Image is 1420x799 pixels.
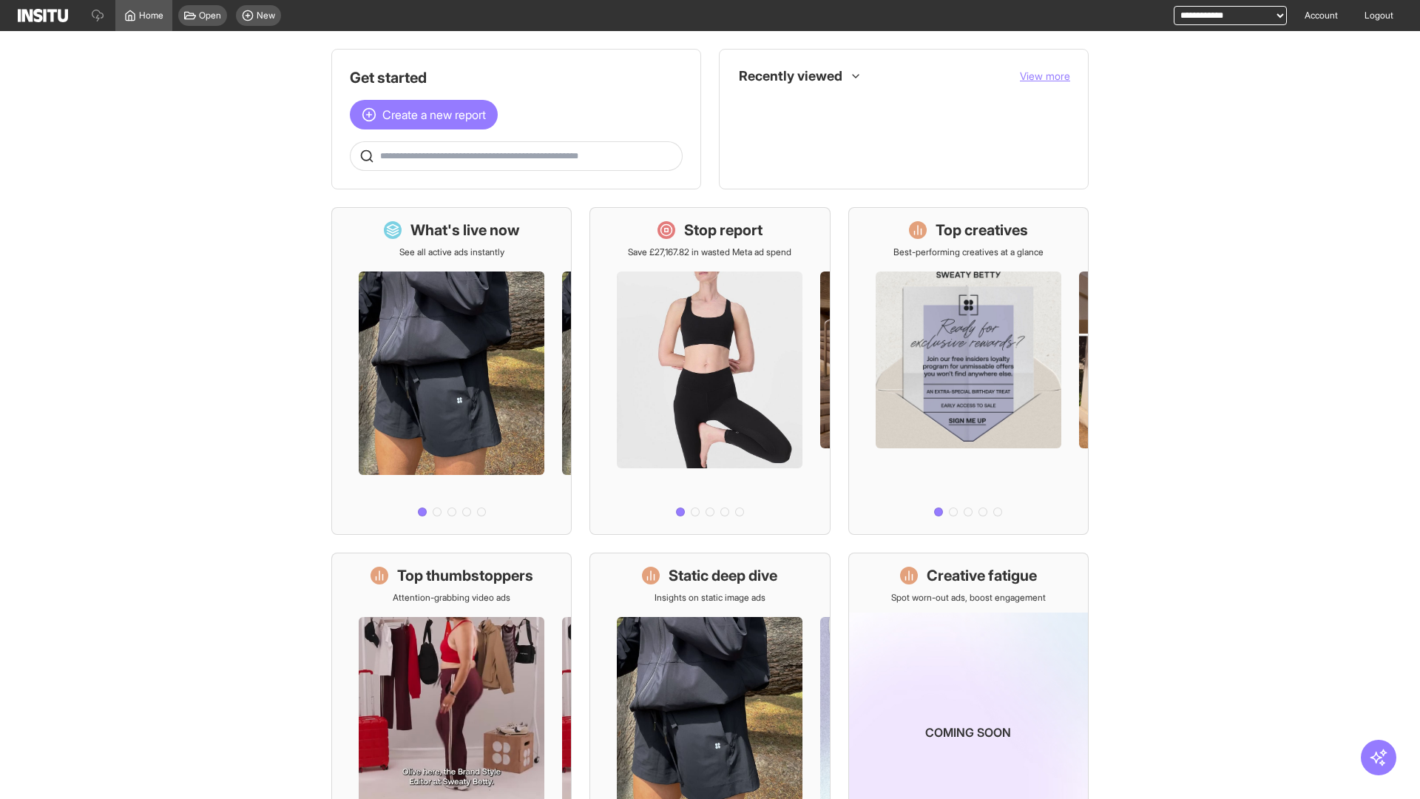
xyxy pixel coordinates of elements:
p: Best-performing creatives at a glance [893,246,1044,258]
h1: Top creatives [936,220,1028,240]
img: Logo [18,9,68,22]
a: Top creativesBest-performing creatives at a glance [848,207,1089,535]
span: New [257,10,275,21]
h1: Top thumbstoppers [397,565,533,586]
p: Insights on static image ads [655,592,765,604]
h1: Stop report [684,220,763,240]
h1: What's live now [410,220,520,240]
p: Attention-grabbing video ads [393,592,510,604]
h1: Get started [350,67,683,88]
a: What's live nowSee all active ads instantly [331,207,572,535]
a: Stop reportSave £27,167.82 in wasted Meta ad spend [589,207,830,535]
h1: Static deep dive [669,565,777,586]
p: See all active ads instantly [399,246,504,258]
p: Save £27,167.82 in wasted Meta ad spend [628,246,791,258]
button: View more [1020,69,1070,84]
span: Home [139,10,163,21]
span: View more [1020,70,1070,82]
button: Create a new report [350,100,498,129]
span: Create a new report [382,106,486,124]
span: Open [199,10,221,21]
